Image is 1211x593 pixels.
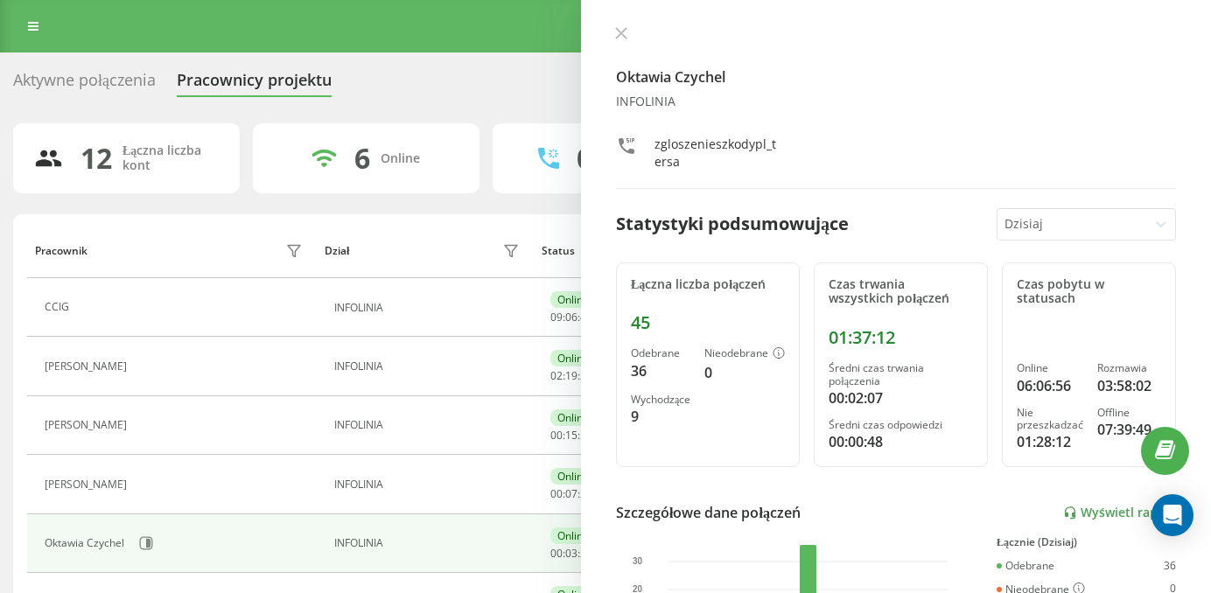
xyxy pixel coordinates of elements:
div: Open Intercom Messenger [1151,494,1193,536]
span: 15 [565,428,577,443]
div: Czas pobytu w statusach [1017,277,1161,307]
h4: Oktawia Czychel [616,66,1176,87]
span: 19 [565,368,577,383]
div: Łącznie (Dzisiaj) [997,536,1176,548]
div: 01:28:12 [1017,431,1083,452]
div: Odebrane [997,560,1054,572]
div: INFOLINIA [616,94,1176,109]
div: INFOLINIA [334,478,524,491]
div: 9 [631,406,690,427]
a: Wyświetl raport [1063,506,1176,520]
div: 0 [577,142,592,175]
div: INFOLINIA [334,302,524,314]
div: Dział [325,245,349,257]
div: Online [550,291,596,308]
div: 01:37:12 [829,327,973,348]
div: Status [542,245,575,257]
div: Wychodzące [631,394,690,406]
div: Aktywne połączenia [13,71,156,98]
div: Łączna liczba połączeń [631,277,785,292]
div: INFOLINIA [334,360,524,373]
div: [PERSON_NAME] [45,360,131,373]
div: 06:06:56 [1017,375,1083,396]
span: 06 [565,310,577,324]
div: Szczegółowe dane połączeń [616,502,801,523]
span: 00 [550,428,563,443]
div: 12 [80,142,112,175]
div: Odebrane [631,347,690,359]
span: 07 [565,486,577,501]
div: Online [550,350,596,366]
span: 00 [550,486,563,501]
span: 00 [550,546,563,561]
div: Oktawia Czychel [45,537,129,549]
div: Średni czas trwania połączenia [829,362,973,387]
div: Nieodebrane [704,347,785,361]
div: Pracownik [35,245,87,257]
text: 30 [633,557,643,567]
div: INFOLINIA [334,537,524,549]
div: Offline [1097,407,1161,419]
div: zgloszenieszkodypl_tersa [654,136,780,171]
div: Statystyki podsumowujące [616,211,849,237]
div: 00:02:07 [829,387,973,408]
div: CCIG [45,301,73,313]
div: : : [550,488,592,500]
div: 07:39:49 [1097,419,1161,440]
div: Średni czas odpowiedzi [829,419,973,431]
div: Pracownicy projektu [177,71,332,98]
div: Rozmawia [1097,362,1161,374]
span: 09 [550,310,563,324]
div: Czas trwania wszystkich połączeń [829,277,973,307]
div: 36 [631,360,690,381]
div: Łączna liczba kont [122,143,219,173]
div: Online [550,527,596,544]
div: : : [550,429,592,442]
div: 00:00:48 [829,431,973,452]
div: Online [550,409,596,426]
div: INFOLINIA [334,419,524,431]
div: : : [550,370,592,382]
div: Online [381,151,420,166]
div: 45 [631,312,785,333]
div: 03:58:02 [1097,375,1161,396]
div: Online [1017,362,1083,374]
div: 6 [354,142,370,175]
div: Online [550,468,596,485]
div: Nie przeszkadzać [1017,407,1083,432]
div: : : [550,548,592,560]
div: [PERSON_NAME] [45,478,131,491]
div: 0 [704,362,785,383]
span: 02 [550,368,563,383]
div: [PERSON_NAME] [45,419,131,431]
div: 36 [1164,560,1176,572]
span: 03 [565,546,577,561]
div: : : [550,311,592,324]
